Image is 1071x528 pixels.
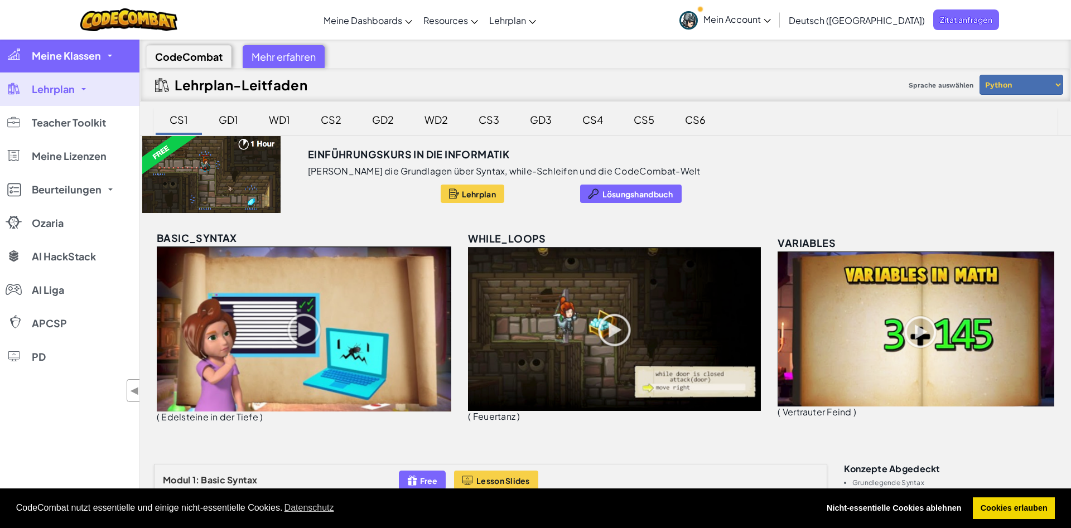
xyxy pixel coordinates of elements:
div: Mehr erfahren [243,45,325,68]
span: Lehrplan [489,14,526,26]
div: CS4 [571,106,614,133]
span: Lehrplan [462,190,496,198]
div: WD2 [413,106,459,133]
span: Vertrauter Feind [783,406,852,418]
h2: Lehrplan-Leitfaden [175,77,307,93]
span: ) [853,406,856,418]
div: CS5 [623,106,665,133]
img: avatar [679,11,698,30]
span: Lösungshandbuch [602,190,673,198]
span: Resources [423,14,468,26]
img: basic_syntax_unlocked.png [157,246,451,411]
span: AI Liga [32,285,64,295]
span: variables [778,236,836,249]
div: CS1 [158,106,199,133]
img: variables_unlocked.png [778,251,1054,406]
a: Deutsch ([GEOGRAPHIC_DATA]) [783,5,930,35]
span: Meine Lizenzen [32,151,107,161]
span: Free [420,476,437,485]
div: CS2 [310,106,353,133]
div: WD1 [258,106,301,133]
span: Teacher Toolkit [32,118,106,128]
span: Modul [163,474,190,486]
span: Deutsch ([GEOGRAPHIC_DATA]) [789,14,925,26]
span: ( [778,406,780,418]
span: ◀ [130,382,139,399]
a: Mein Account [674,2,776,37]
span: Meine Dashboards [324,14,402,26]
span: Meine Klassen [32,51,101,61]
span: Lehrplan [32,84,75,94]
span: ( [157,411,160,423]
img: while_loops_unlocked.png [468,247,761,411]
img: CodeCombat logo [80,8,178,31]
span: ) [517,410,520,422]
img: IconCurriculumGuide.svg [155,78,169,92]
span: Basic Syntax [201,474,257,486]
span: Beurteilungen [32,185,102,195]
div: GD2 [361,106,405,133]
button: Lesson Slides [454,471,538,490]
a: allow cookies [973,497,1055,520]
a: learn more about cookies [282,500,335,516]
div: CodeCombat [146,45,231,68]
div: GD3 [519,106,563,133]
span: Lesson Slides [476,476,530,485]
span: Mein Account [703,13,771,25]
span: Sprache auswählen [904,77,978,94]
div: CS6 [674,106,717,133]
a: Resources [418,5,484,35]
a: Meine Dashboards [318,5,418,35]
img: IconFreeLevelv2.svg [407,474,417,487]
span: CodeCombat nutzt essentielle und einige nicht-essentielle Cookies. [16,500,811,516]
a: Lehrplan [484,5,542,35]
span: AI HackStack [32,251,96,261]
span: ( [468,410,471,422]
span: Feuertanz [473,410,515,422]
h3: Einführungskurs in die Informatik [308,146,509,163]
span: Edelsteine in der Tiefe [161,411,258,423]
span: while_loops [468,232,546,245]
span: 1: [192,474,200,486]
a: deny cookies [819,497,969,520]
a: Zitat anfragen [933,9,999,30]
button: Lehrplan [441,185,504,203]
span: ) [260,411,263,423]
h3: Konzepte abgedeckt [844,464,1057,473]
li: Grundlegende Syntax [852,479,1057,486]
span: basic_syntax [157,231,237,244]
div: GD1 [208,106,249,133]
p: [PERSON_NAME] die Grundlagen über Syntax, while-Schleifen und die CodeCombat-Welt [308,166,701,177]
span: Ozaria [32,218,64,228]
button: Lösungshandbuch [580,185,682,203]
div: CS3 [467,106,510,133]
